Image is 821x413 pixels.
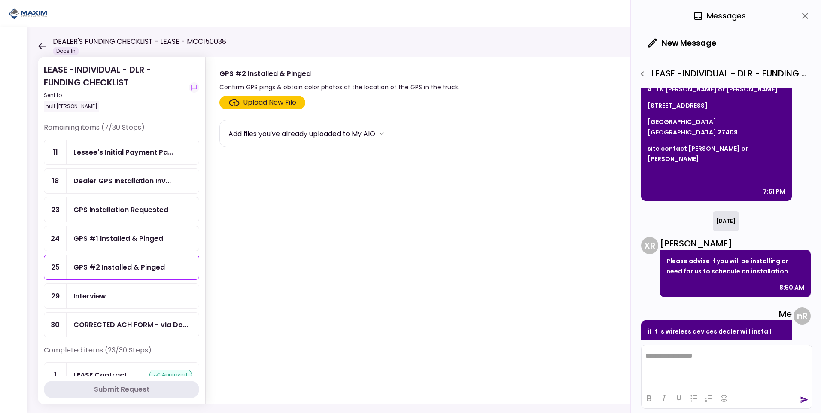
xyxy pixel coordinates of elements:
button: more [375,127,388,140]
div: Docs In [53,47,79,55]
a: 11Lessee's Initial Payment Paid [44,140,199,165]
img: Partner icon [9,7,47,20]
h1: DEALER'S FUNDING CHECKLIST - LEASE - MCC150038 [53,36,226,47]
div: Dealer GPS Installation Invoice [73,176,171,186]
div: 29 [44,284,67,308]
span: Click here to upload the required document [219,96,305,109]
div: 1 [44,363,67,387]
iframe: Rich Text Area [642,345,812,388]
div: GPS #2 Installed & Pinged [219,68,459,79]
div: LEASE Contract [73,370,127,380]
a: 30CORRECTED ACH FORM - via DocuSign [44,312,199,337]
button: show-messages [189,82,199,93]
div: Interview [73,291,106,301]
button: Emojis [717,392,731,404]
div: CORRECTED ACH FORM - via DocuSign [73,319,188,330]
div: LEASE -INDIVIDUAL - DLR - FUNDING CHECKLIST - GPS Units Ordered [635,67,812,81]
a: 29Interview [44,283,199,309]
p: ATTN [PERSON_NAME] or [PERSON_NAME] [648,84,785,94]
div: Messages [693,9,746,22]
p: site contact [PERSON_NAME] or [PERSON_NAME] [648,143,785,164]
button: Submit Request [44,381,199,398]
div: approved [149,370,192,380]
div: 30 [44,313,67,337]
a: 24GPS #1 Installed & Pinged [44,226,199,251]
p: [GEOGRAPHIC_DATA] [GEOGRAPHIC_DATA] 27409 [648,117,785,137]
button: send [800,395,809,404]
a: 25GPS #2 Installed & Pinged [44,255,199,280]
div: null [PERSON_NAME] [44,101,99,112]
a: 18Dealer GPS Installation Invoice [44,168,199,194]
div: GPS #2 Installed & PingedConfirm GPS pings & obtain color photos of the location of the GPS in th... [205,57,804,404]
button: Underline [672,392,686,404]
button: New Message [641,32,723,54]
a: 23GPS Installation Requested [44,197,199,222]
div: Add files you've already uploaded to My AIO [228,128,375,139]
div: Sent to: [44,91,185,99]
div: GPS #1 Installed & Pinged [73,233,163,244]
div: [DATE] [713,211,739,231]
div: [PERSON_NAME] [660,237,811,250]
button: Numbered list [702,392,716,404]
div: Upload New File [243,97,296,108]
div: Confirm GPS pings & obtain color photos of the location of the GPS in the truck. [219,82,459,92]
div: Completed items (23/30 Steps) [44,345,199,362]
button: Italic [657,392,671,404]
div: 24 [44,226,67,251]
div: Me [641,307,792,320]
div: X R [641,237,658,254]
div: LEASE -INDIVIDUAL - DLR - FUNDING CHECKLIST [44,63,185,112]
button: close [798,9,812,23]
div: 11 [44,140,67,164]
div: n R [794,307,811,325]
div: 7:51 PM [763,186,785,197]
div: 18 [44,169,67,193]
div: Remaining items (7/30 Steps) [44,122,199,140]
button: Bullet list [687,392,701,404]
div: 8:50 AM [779,282,804,293]
div: Lessee's Initial Payment Paid [73,147,173,158]
div: Submit Request [94,384,149,395]
div: GPS #2 Installed & Pinged [73,262,165,273]
div: 23 [44,197,67,222]
p: [STREET_ADDRESS] [648,100,785,111]
p: if it is wireless devices dealer will install [648,326,785,337]
div: 25 [44,255,67,279]
p: Please advise if you will be installing or need for us to schedule an installation [666,256,804,276]
button: Bold [642,392,656,404]
a: 1LEASE Contractapproved [44,362,199,388]
div: GPS Installation Requested [73,204,168,215]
